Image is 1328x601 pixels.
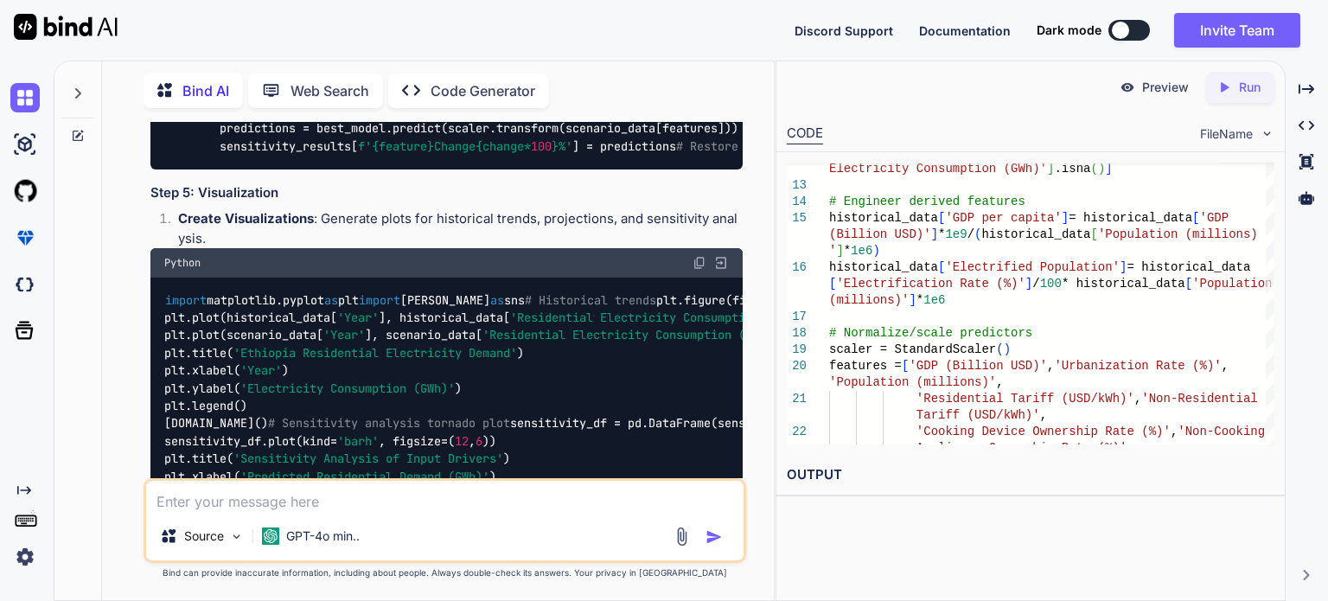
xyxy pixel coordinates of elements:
p: Web Search [290,80,369,101]
span: 100 [531,138,552,154]
span: Electricity Consumption (GWh)' [829,162,1047,176]
span: 1e9 [946,227,967,241]
span: ) [873,244,880,258]
span: (Billion USD)' [829,227,931,241]
span: Documentation [919,23,1011,38]
div: 19 [787,342,807,358]
span: ] [931,227,938,241]
span: historical_data [982,227,1091,241]
span: 'Residential Tariff (USD/kWh)' [916,392,1134,406]
button: Documentation [919,22,1011,40]
span: / [1032,277,1039,291]
img: githubLight [10,176,40,206]
span: [ [1091,227,1098,241]
span: # Restore original values [676,138,849,154]
span: , [1127,441,1134,455]
img: premium [10,223,40,253]
div: 18 [787,325,807,342]
span: # Engineer derived features [829,195,1025,208]
span: 'Residential Electricity Consumption (GWh)' [482,328,780,343]
span: .isna [1055,162,1091,176]
img: chat [10,83,40,112]
span: ] [1062,211,1069,225]
span: ) [1004,342,1011,356]
span: 'Year' [337,310,379,325]
span: 'Electrified Population' [946,260,1120,274]
img: settings [10,542,40,572]
span: import [359,292,400,308]
span: , [1222,359,1229,373]
span: as [490,292,504,308]
span: [ [1192,211,1199,225]
span: 'Population (millions)' [829,375,996,389]
span: ] [1120,260,1127,274]
span: features = [829,359,902,373]
div: 13 [787,177,807,194]
li: : Generate plots for historical trends, projections, and sensitivity analysis. [164,209,743,248]
span: as [324,292,338,308]
span: FileName [1200,125,1253,143]
span: ( [974,227,981,241]
span: [ [938,260,945,274]
span: f' Change %' [358,138,572,154]
img: preview [1120,80,1135,95]
span: scaler = StandardScaler [829,342,996,356]
span: 'GDP per capita' [946,211,1062,225]
span: ] [1047,162,1054,176]
p: Bind AI [182,80,229,101]
span: (millions)' [829,293,909,307]
span: historical_data [829,260,938,274]
div: 15 [787,210,807,227]
div: 22 [787,424,807,440]
span: ) [1098,162,1105,176]
span: {feature} [372,138,434,154]
span: 'Cooking Device Ownership Rate (%)' [916,425,1171,438]
span: 'GDP [1200,211,1229,225]
h3: Step 5: Visualization [150,183,743,203]
span: 'Electricity Consumption (GWh)' [240,380,455,396]
span: ] [910,293,916,307]
span: 'barh' [337,433,379,449]
span: = historical_data [1127,260,1251,274]
img: copy [693,256,706,270]
span: 'Year' [323,328,365,343]
span: [ [1185,277,1192,291]
span: , [1040,408,1047,422]
p: Preview [1142,79,1189,96]
img: attachment [672,527,692,547]
span: historical_data [829,211,938,225]
img: Open in Browser [713,255,729,271]
div: 16 [787,259,807,276]
span: 100 [1040,277,1062,291]
span: Dark mode [1037,22,1101,39]
span: * historical_data [1062,277,1185,291]
span: {change* } [476,138,559,154]
code: matplotlib.pyplot plt [PERSON_NAME] sns plt.figure(figsize=( , )) plt.plot(historical_data[ ], hi... [164,291,1167,503]
span: , [1171,425,1178,438]
div: CODE [787,124,823,144]
span: , [996,375,1003,389]
span: ( [1091,162,1098,176]
span: 'Sensitivity Analysis of Input Drivers' [233,451,503,467]
span: 1e6 [923,293,945,307]
span: import [165,292,207,308]
p: Code Generator [431,80,535,101]
span: ] [1105,162,1112,176]
span: = historical_data [1069,211,1192,225]
span: 'Electrification Rate (%)' [836,277,1025,291]
p: Bind can provide inaccurate information, including about people. Always double-check its answers.... [144,566,746,579]
span: 'Residential Electricity Consumption (GWh)' [510,310,808,325]
span: , [1134,392,1141,406]
span: # Normalize/scale predictors [829,326,1032,340]
span: Tariff (USD/kWh)' [916,408,1040,422]
span: Discord Support [795,23,893,38]
img: Bind AI [14,14,118,40]
span: Python [164,256,201,270]
span: 'Predicted Residential Demand (GWh)' [240,469,489,484]
span: 'Urbanization Rate (%)' [1055,359,1222,373]
span: ] [836,244,843,258]
span: Appliance Ownership Rate (%)' [916,441,1127,455]
img: GPT-4o mini [262,527,279,545]
span: 'Non-Residential [1141,392,1257,406]
span: , [1047,359,1054,373]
